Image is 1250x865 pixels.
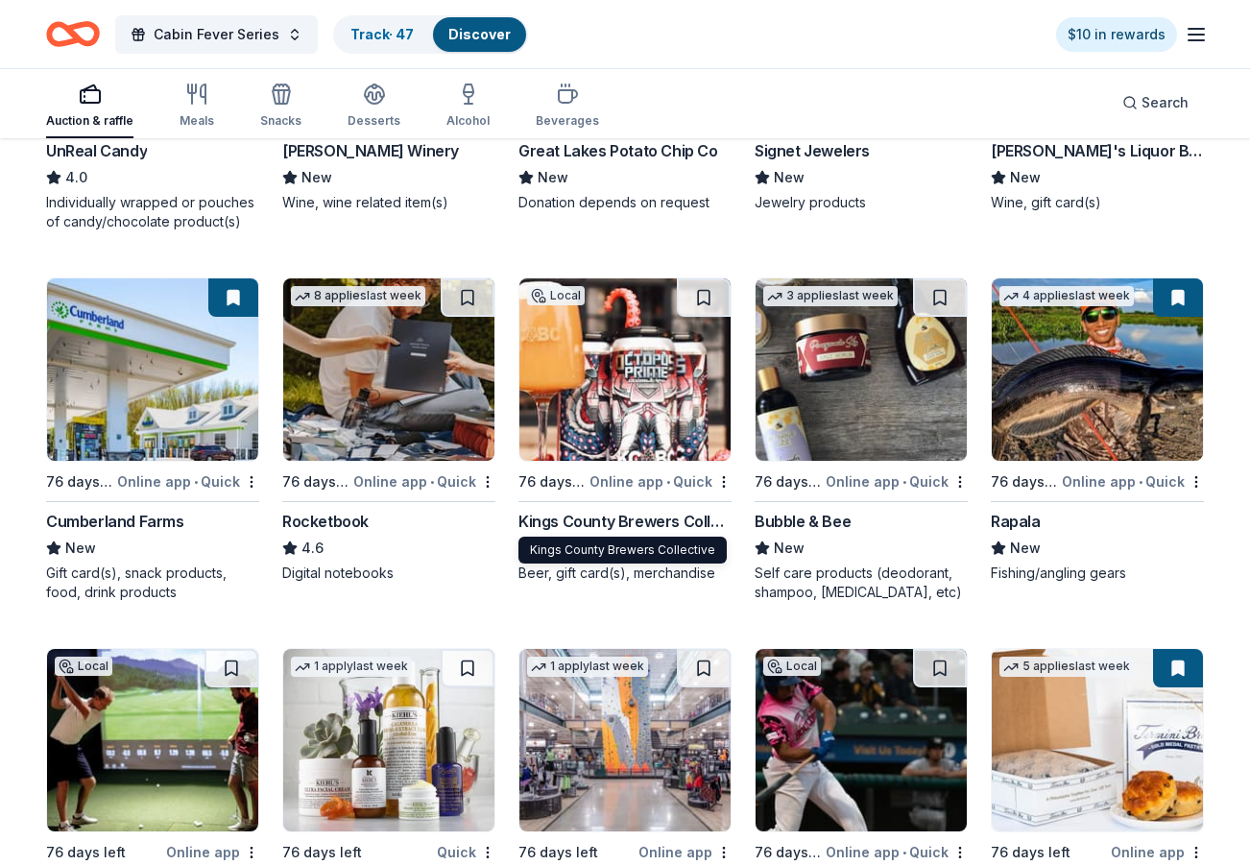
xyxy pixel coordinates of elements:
a: Image for Kings County Brewers CollectiveLocal76 days leftOnline app•QuickKings County Brewers Co... [518,277,732,583]
span: 4.0 [65,166,87,189]
div: Online app [1111,840,1204,864]
img: Image for Rocketbook [283,278,494,461]
button: Snacks [260,75,301,138]
div: Donation depends on request [518,193,732,212]
div: Desserts [348,113,400,129]
a: Discover [448,26,511,42]
div: Wine, wine related item(s) [282,193,495,212]
div: Local [763,657,821,676]
span: Cabin Fever Series [154,23,279,46]
div: Bubble & Bee [755,510,851,533]
img: Image for Golf Lounge 18 [47,649,258,831]
span: • [902,474,906,490]
img: Image for Kings County Brewers Collective [519,278,731,461]
span: New [1010,537,1041,560]
div: Online app Quick [826,840,968,864]
div: 76 days left [991,470,1058,493]
span: 4.6 [301,537,324,560]
span: New [65,537,96,560]
img: Image for Rapala [992,278,1203,461]
div: Meals [180,113,214,129]
div: 76 days left [282,470,349,493]
span: • [902,845,906,860]
div: 3 applies last week [763,286,898,306]
span: Search [1142,91,1189,114]
img: Image for Bubble & Bee [756,278,967,461]
div: Self care products (deodorant, shampoo, [MEDICAL_DATA], etc) [755,564,968,602]
button: Beverages [536,75,599,138]
a: Track· 47 [350,26,414,42]
div: 4 applies last week [999,286,1134,306]
div: Online app Quick [353,469,495,493]
button: Auction & raffle [46,75,133,138]
div: 8 applies last week [291,286,425,306]
div: Signet Jewelers [755,139,870,162]
span: • [430,474,434,490]
img: Image for Cumberland Farms [47,278,258,461]
div: Beer, gift card(s), merchandise [518,564,732,583]
span: • [194,474,198,490]
div: Great Lakes Potato Chip Co [518,139,718,162]
div: [PERSON_NAME] Winery [282,139,459,162]
span: • [1139,474,1142,490]
a: Image for Rapala4 applieslast week76 days leftOnline app•QuickRapalaNewFishing/angling gears [991,277,1204,583]
img: Image for Kiehl's [283,649,494,831]
div: [PERSON_NAME]'s Liquor Barn [991,139,1204,162]
div: UnReal Candy [46,139,147,162]
div: 1 apply last week [527,657,648,677]
div: 76 days left [991,841,1070,864]
div: Beverages [536,113,599,129]
div: Quick [437,840,495,864]
div: Digital notebooks [282,564,495,583]
div: Online app Quick [826,469,968,493]
div: Online app [638,840,732,864]
div: Online app Quick [589,469,732,493]
div: 76 days left [46,841,126,864]
div: 76 days left [518,841,598,864]
div: Alcohol [446,113,490,129]
div: Local [55,657,112,676]
div: 76 days left [755,841,822,864]
div: Online app Quick [117,469,259,493]
div: Wine, gift card(s) [991,193,1204,212]
div: Local [527,286,585,305]
div: Jewelry products [755,193,968,212]
div: 76 days left [518,470,586,493]
div: Gift card(s), snack products, food, drink products [46,564,259,602]
a: $10 in rewards [1056,17,1177,52]
span: New [774,166,805,189]
button: Alcohol [446,75,490,138]
a: Image for Rocketbook8 applieslast week76 days leftOnline app•QuickRocketbook4.6Digital notebooks [282,277,495,583]
button: Meals [180,75,214,138]
button: Desserts [348,75,400,138]
img: Image for Termini Brothers Bakery [992,649,1203,831]
div: 1 apply last week [291,657,412,677]
div: Auction & raffle [46,113,133,129]
div: 76 days left [755,470,822,493]
button: Track· 47Discover [333,15,528,54]
div: 76 days left [46,470,113,493]
div: Kings County Brewers Collective [518,510,732,533]
img: Image for New York Boulders [756,649,967,831]
button: Search [1107,84,1204,122]
span: New [538,166,568,189]
div: Kings County Brewers Collective [518,537,727,564]
span: New [774,537,805,560]
div: Individually wrapped or pouches of candy/chocolate product(s) [46,193,259,231]
span: New [1010,166,1041,189]
button: Cabin Fever Series [115,15,318,54]
a: Image for Cumberland Farms76 days leftOnline app•QuickCumberland FarmsNewGift card(s), snack prod... [46,277,259,602]
a: Home [46,12,100,57]
img: Image for Dick's Sporting Goods [519,649,731,831]
a: Image for Bubble & Bee3 applieslast week76 days leftOnline app•QuickBubble & BeeNewSelf care prod... [755,277,968,602]
div: Online app Quick [1062,469,1204,493]
div: Fishing/angling gears [991,564,1204,583]
div: Cumberland Farms [46,510,184,533]
div: 76 days left [282,841,362,864]
div: Online app [166,840,259,864]
span: New [301,166,332,189]
div: Snacks [260,113,301,129]
div: 5 applies last week [999,657,1134,677]
span: • [666,474,670,490]
div: Rapala [991,510,1041,533]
